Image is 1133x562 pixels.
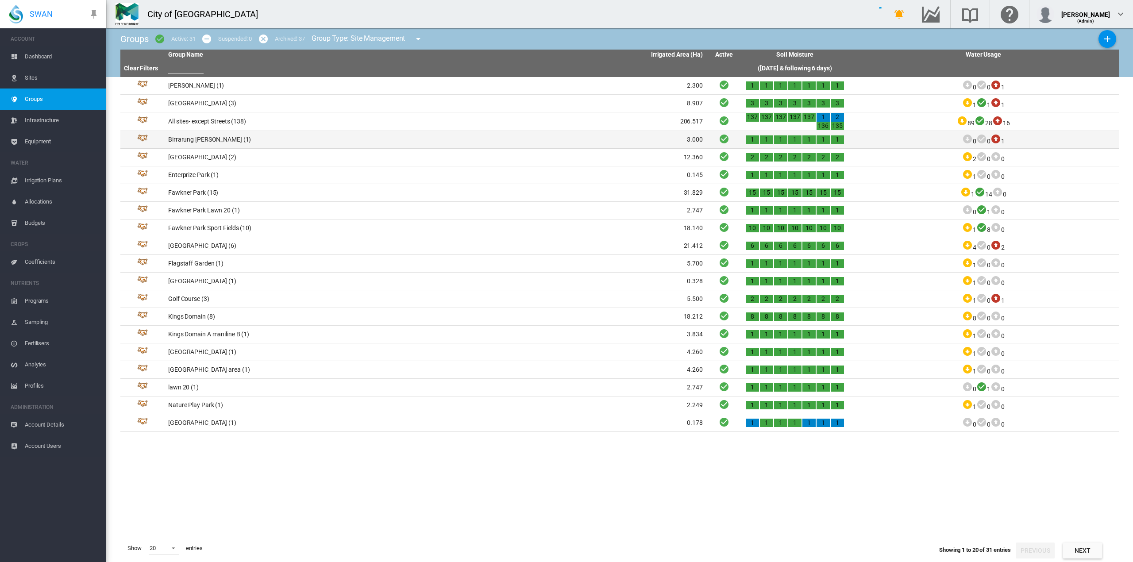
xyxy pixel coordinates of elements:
[120,219,1119,237] tr: Group Id: 10326 Fawkner Park Sport Fields (10) 18.140 Active 10 10 10 10 10 10 10 180
[687,136,703,143] span: 3.000
[746,99,759,108] div: 3
[25,89,99,110] span: Groups
[802,419,816,427] div: 1
[165,308,435,325] td: Kings Domain (8)
[120,112,165,131] td: Group Id: 11319
[831,366,844,374] div: 1
[25,191,99,212] span: Allocations
[802,189,816,197] div: 15
[120,184,1119,202] tr: Group Id: 33184 Fawkner Park (15) 31.829 Active 15 15 15 15 15 15 15 1140
[120,308,165,325] td: Group Id: 10267
[760,330,773,339] div: 1
[25,290,99,312] span: Programs
[788,81,802,90] div: 1
[137,205,148,216] img: 4.svg
[684,189,703,196] span: 31.829
[802,153,816,162] div: 2
[25,435,99,457] span: Account Users
[788,277,802,286] div: 1
[831,312,844,321] div: 8
[687,295,703,302] span: 5.500
[788,135,802,144] div: 1
[165,149,435,166] td: [GEOGRAPHIC_DATA] (2)
[746,224,759,233] div: 10
[137,135,148,145] img: 4.svg
[120,273,1119,290] tr: Group Id: 31222 [GEOGRAPHIC_DATA] (1) 0.328 Active 1 1 1 1 1 1 1 100
[165,255,435,272] td: Flagstaff Garden (1)
[817,224,830,233] div: 10
[137,418,148,428] img: 4.svg
[684,224,703,231] span: 18.140
[746,189,759,197] div: 15
[774,171,787,180] div: 1
[788,99,802,108] div: 3
[120,290,1119,308] tr: Group Id: 10332 Golf Course (3) 5.500 Active 2 2 2 2 2 2 2 101
[120,361,1119,379] tr: Group Id: 29976 [GEOGRAPHIC_DATA] area (1) 4.260 Active 1 1 1 1 1 1 1 100
[25,375,99,396] span: Profiles
[831,330,844,339] div: 1
[802,383,816,392] div: 1
[817,242,830,250] div: 6
[746,259,759,268] div: 1
[817,295,830,304] div: 2
[137,365,148,375] img: 4.svg
[687,82,703,89] span: 2.300
[137,347,148,358] img: 4.svg
[120,112,1119,131] tr: Group Id: 11319 All sites- except Streets (138) 206.517 Active 137 137 137 137 137 1 136 2 135 89...
[687,207,703,214] span: 2.747
[165,131,435,148] td: Birrarung [PERSON_NAME] (1)
[831,242,844,250] div: 6
[760,135,773,144] div: 1
[746,366,759,374] div: 1
[831,206,844,215] div: 1
[137,152,148,163] img: 4.svg
[120,273,165,290] td: Group Id: 31222
[760,189,773,197] div: 15
[817,122,830,131] div: 136
[831,348,844,357] div: 1
[831,383,844,392] div: 1
[684,242,703,249] span: 21.412
[774,113,787,122] div: 137
[802,295,816,304] div: 2
[962,84,1004,91] span: 0 0 1
[165,95,435,112] td: [GEOGRAPHIC_DATA] (3)
[165,414,435,431] td: [GEOGRAPHIC_DATA] (1)
[137,400,148,411] img: 4.svg
[817,206,830,215] div: 1
[687,366,703,373] span: 4.260
[687,401,703,408] span: 2.249
[817,366,830,374] div: 1
[817,259,830,268] div: 1
[165,219,435,237] td: Fawkner Park Sport Fields (10)
[831,135,844,144] div: 1
[802,348,816,357] div: 1
[817,171,830,180] div: 1
[774,259,787,268] div: 1
[120,131,1119,149] tr: Group Id: 21019 Birrarung [PERSON_NAME] (1) 3.000 Active 1 1 1 1 1 1 1 001
[962,315,1004,322] span: 8 0 0
[150,545,156,551] div: 20
[802,259,816,268] div: 1
[831,259,844,268] div: 1
[165,112,435,131] td: All sites- except Streets (138)
[120,379,1119,396] tr: Group Id: 27298 lawn 20 (1) 2.747 Active 1 1 1 1 1 1 1 010
[137,329,148,340] img: 4.svg
[760,383,773,392] div: 1
[687,384,703,391] span: 2.747
[802,366,816,374] div: 1
[831,171,844,180] div: 1
[962,226,1004,233] span: 1 8 0
[746,135,759,144] div: 1
[137,223,148,234] img: 4.svg
[120,343,165,361] td: Group Id: 10327
[9,5,23,23] img: SWAN-Landscape-Logo-Colour-drop.png
[760,366,773,374] div: 1
[774,295,787,304] div: 2
[788,224,802,233] div: 10
[684,154,703,161] span: 12.360
[774,153,787,162] div: 2
[831,401,844,410] div: 1
[962,155,1004,162] span: 2 0 0
[802,113,816,122] div: 137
